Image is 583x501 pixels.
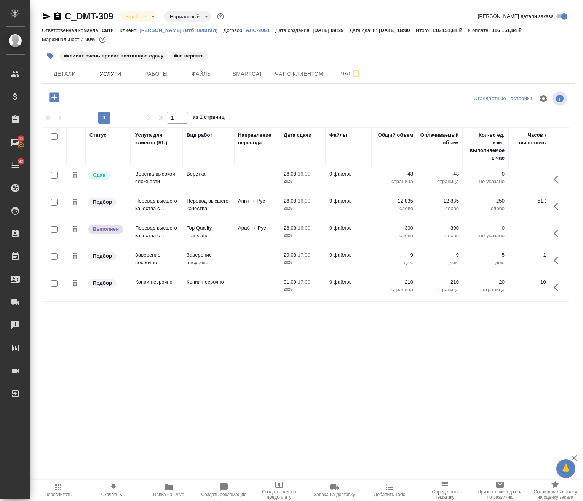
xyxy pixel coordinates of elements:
span: Smartcat [229,69,266,79]
div: Вид работ [187,131,212,139]
p: Англ → Рус [238,197,276,205]
p: 2025 [284,205,322,212]
p: страница [466,286,505,294]
p: 28.08, [284,225,298,231]
p: 28.08, [284,171,298,177]
p: 9 файлов [329,170,367,178]
p: 2025 [284,232,322,239]
p: слово [375,232,413,239]
button: Заявка на доставку [307,480,362,501]
span: Определить тематику [422,489,468,500]
p: Перевод высшего качества с ... [135,197,179,212]
svg: Подписаться [351,69,361,78]
p: 2025 [284,178,322,185]
p: слово [375,205,413,212]
span: Работы [138,69,174,79]
button: Призвать менеджера по развитию [473,480,528,501]
p: Маржинальность: [42,37,85,42]
p: 300 [375,224,413,232]
p: 9 [421,251,459,259]
a: АЛС-2064 [246,27,275,33]
p: 9 файлов [329,197,367,205]
p: Перевод высшего качества с ... [135,224,179,239]
p: страница [421,286,459,294]
span: 🙏 [559,461,572,477]
p: док. [375,259,413,266]
button: Скопировать ссылку на оценку заказа [528,480,583,501]
span: Чат с клиентом [275,69,323,79]
p: 16:00 [298,171,310,177]
button: Создать счет на предоплату [251,480,307,501]
p: Ответственная команда: [42,27,102,33]
p: 16:00 [298,198,310,204]
button: 9498.76 RUB; [97,35,107,45]
p: К оплате: [468,27,492,33]
p: 28.08, [284,198,298,204]
p: Top Quality Translation [187,224,230,239]
p: Заверение несрочно [135,251,179,266]
p: Верстка высокой сложности [135,170,179,185]
button: Создать рекламацию [196,480,251,501]
p: Сити [102,27,120,33]
button: Добавить тэг [42,48,59,64]
p: 9 файлов [329,278,367,286]
div: Часов на выполнение [512,131,550,147]
p: #клиент очень просит поэтапную сдачу [64,52,163,60]
button: Папка на Drive [141,480,196,501]
span: Призвать менеджера по развитию [477,489,523,500]
p: 12 835 [375,197,413,205]
td: 0 [508,166,554,193]
a: 92 [2,156,29,175]
div: В работе [164,11,211,22]
td: 10.5 [508,274,554,301]
div: В работе [120,11,158,22]
p: Подбор [93,252,112,260]
p: 210 [375,278,413,286]
p: не указано [466,232,505,239]
p: Дата создания: [275,27,313,33]
button: Скачать КП [86,480,141,501]
p: 5 [466,251,505,259]
p: страница [375,286,413,294]
button: Скопировать ссылку [53,12,62,21]
div: Услуга для клиента (RU) [135,131,179,147]
p: 2025 [284,286,322,294]
span: Пересчитать [45,492,72,497]
span: Папка на Drive [153,492,184,497]
span: Файлы [184,69,220,79]
span: [PERSON_NAME] детали заказа [478,13,554,20]
p: 20 [466,278,505,286]
div: Направление перевода [238,131,276,147]
button: Скопировать ссылку для ЯМессенджера [42,12,51,21]
span: Детали [46,69,83,79]
a: [PERSON_NAME] (Втб Капитал) [139,27,223,33]
button: Доп статусы указывают на важность/срочность заказа [216,11,225,21]
p: 48 [421,170,459,178]
p: 9 файлов [329,251,367,259]
p: Подбор [93,198,112,206]
button: Показать кнопки [549,278,567,297]
span: клиент очень просит поэтапную сдачу [59,52,169,59]
button: Пересчитать [30,480,86,501]
p: Копии несрочно [135,278,179,286]
p: Сдан [93,171,105,179]
p: не указано [466,178,505,185]
div: Дата сдачи [284,131,311,139]
p: Клиент: [120,27,139,33]
p: 17:00 [298,279,310,285]
p: док. [421,259,459,266]
span: 41 [14,135,28,142]
button: Определить тематику [417,480,473,501]
p: Араб → Рус [238,224,276,232]
p: Дата сдачи: [350,27,379,33]
button: В работе [123,13,149,20]
div: Кол-во ед. изм., выполняемое в час [466,131,505,162]
span: Скопировать ссылку на оценку заказа [532,489,578,500]
span: на верстке [169,52,209,59]
p: Выполнен [93,225,119,233]
span: 92 [14,158,28,165]
span: Настроить таблицу [534,89,553,108]
span: Создать рекламацию [201,492,246,497]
